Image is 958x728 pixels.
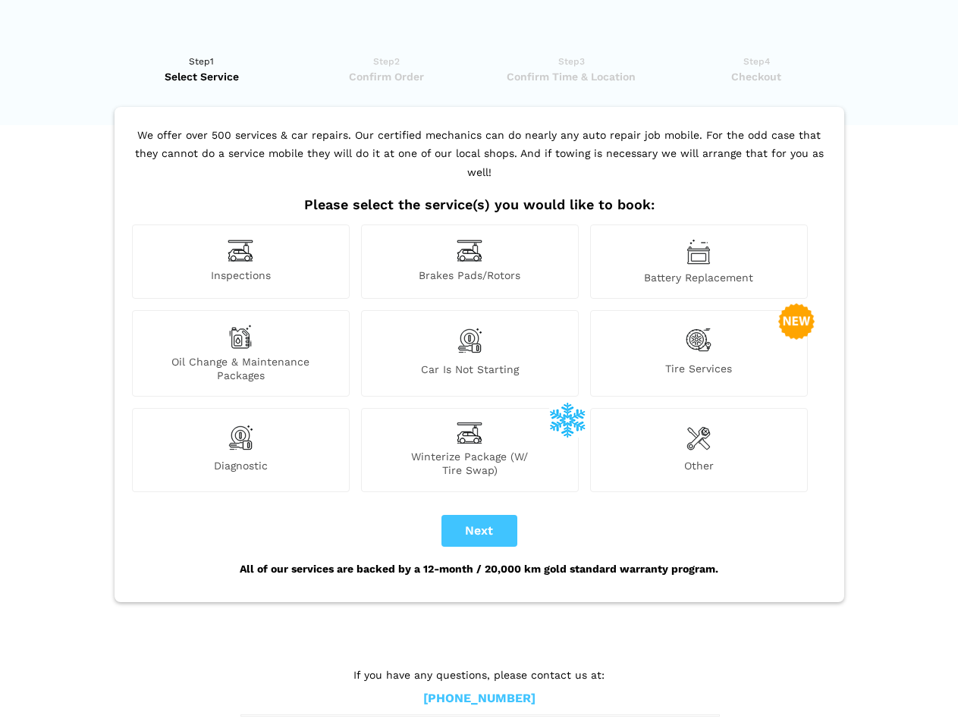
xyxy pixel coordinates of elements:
span: Diagnostic [133,459,349,477]
span: Battery Replacement [591,271,807,284]
span: Confirm Order [299,69,474,84]
span: Tire Services [591,362,807,382]
span: Winterize Package (W/ Tire Swap) [362,450,578,477]
span: Car is not starting [362,362,578,382]
span: Other [591,459,807,477]
p: We offer over 500 services & car repairs. Our certified mechanics can do nearly any auto repair j... [128,126,831,197]
span: Inspections [133,268,349,284]
span: Confirm Time & Location [484,69,659,84]
img: new-badge-2-48.png [778,303,815,340]
img: winterize-icon_1.png [549,401,586,438]
h2: Please select the service(s) you would like to book: [128,196,831,213]
a: Step1 [115,54,290,84]
span: Oil Change & Maintenance Packages [133,355,349,382]
a: Step2 [299,54,474,84]
button: Next [441,515,517,547]
p: If you have any questions, please contact us at: [240,667,718,683]
span: Brakes Pads/Rotors [362,268,578,284]
a: [PHONE_NUMBER] [423,691,536,707]
a: Step3 [484,54,659,84]
span: Select Service [115,69,290,84]
a: Step4 [669,54,844,84]
div: All of our services are backed by a 12-month / 20,000 km gold standard warranty program. [128,547,831,591]
span: Checkout [669,69,844,84]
